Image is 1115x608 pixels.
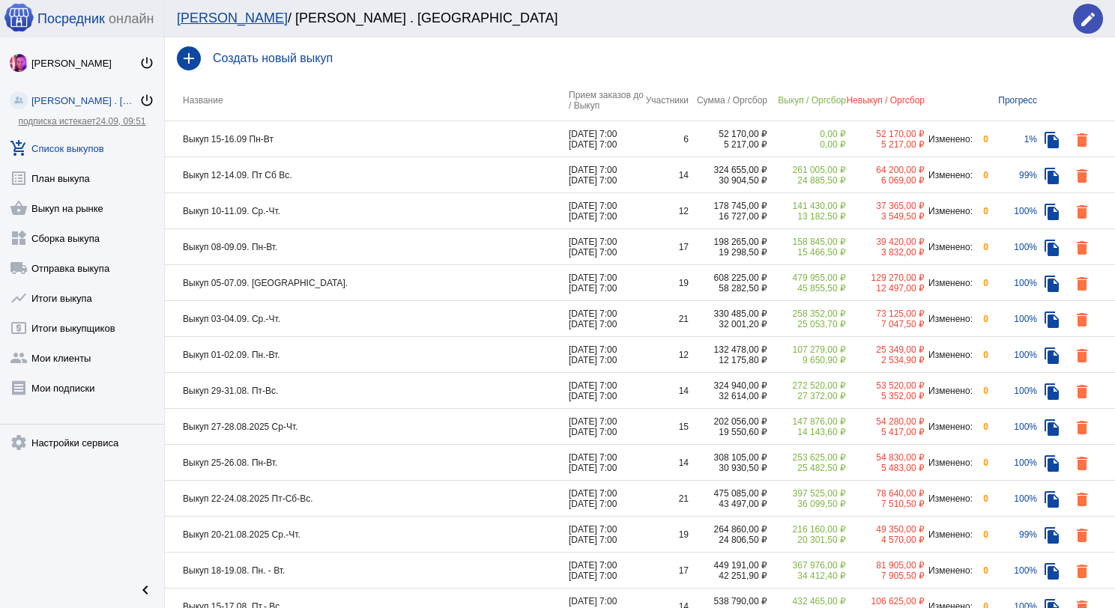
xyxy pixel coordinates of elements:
[988,79,1037,121] th: Прогресс
[846,319,925,329] div: 7 047,50 ₽
[689,499,767,509] div: 43 497,00 ₽
[767,319,846,329] div: 25 053,70 ₽
[165,301,569,337] td: Выкуп 03-04.09. Ср.-Чт.
[689,355,767,365] div: 12 175,80 ₽
[846,427,925,437] div: 5 417,00 ₽
[689,524,767,535] div: 264 860,00 ₽
[165,517,569,553] td: Выкуп 20-21.08.2025 Ср.-Чт.
[689,488,767,499] div: 475 085,00 ₽
[767,247,846,258] div: 15 466,50 ₽
[177,10,288,25] a: [PERSON_NAME]
[37,11,105,27] span: Посредник
[767,560,846,571] div: 367 976,00 ₽
[925,350,973,360] div: Изменено:
[644,337,689,373] td: 12
[846,211,925,222] div: 3 549,50 ₽
[644,229,689,265] td: 17
[767,139,846,150] div: 0,00 ₽
[973,457,988,468] div: 0
[767,535,846,545] div: 20 301,50 ₽
[689,247,767,258] div: 19 298,50 ₽
[925,386,973,396] div: Изменено:
[10,379,28,397] mat-icon: receipt
[846,355,925,365] div: 2 534,90 ₽
[1073,131,1091,149] mat-icon: delete
[644,157,689,193] td: 14
[213,52,1103,65] h4: Создать новый выкуп
[767,308,846,319] div: 258 352,00 ₽
[569,229,644,265] td: [DATE] 7:00 [DATE] 7:00
[569,301,644,337] td: [DATE] 7:00 [DATE] 7:00
[689,535,767,545] div: 24 806,50 ₽
[846,391,925,401] div: 5 352,00 ₽
[569,79,644,121] th: Прием заказов до / Выкуп
[925,457,973,468] div: Изменено:
[569,121,644,157] td: [DATE] 7:00 [DATE] 7:00
[689,237,767,247] div: 198 265,00 ₽
[10,139,28,157] mat-icon: add_shopping_cart
[569,409,644,445] td: [DATE] 7:00 [DATE] 7:00
[689,319,767,329] div: 32 001,20 ₽
[569,265,644,301] td: [DATE] 7:00 [DATE] 7:00
[846,488,925,499] div: 78 640,00 ₽
[846,273,925,283] div: 129 270,00 ₽
[925,493,973,504] div: Изменено:
[846,380,925,391] div: 53 520,00 ₽
[689,596,767,607] div: 538 790,00 ₽
[136,581,154,599] mat-icon: chevron_left
[1073,490,1091,508] mat-icon: delete
[569,193,644,229] td: [DATE] 7:00 [DATE] 7:00
[988,301,1037,337] td: 100%
[1043,383,1061,401] mat-icon: file_copy
[988,193,1037,229] td: 100%
[973,170,988,180] div: 0
[644,481,689,517] td: 21
[846,535,925,545] div: 4 570,00 ₽
[1073,203,1091,221] mat-icon: delete
[846,283,925,294] div: 12 497,00 ₽
[988,157,1037,193] td: 99%
[10,319,28,337] mat-icon: local_atm
[1073,239,1091,257] mat-icon: delete
[1043,203,1061,221] mat-icon: file_copy
[925,206,973,216] div: Изменено:
[973,565,988,576] div: 0
[689,308,767,319] div: 330 485,00 ₽
[846,201,925,211] div: 37 365,00 ₽
[925,529,973,540] div: Изменено:
[846,416,925,427] div: 54 280,00 ₽
[846,308,925,319] div: 73 125,00 ₽
[988,229,1037,265] td: 100%
[569,373,644,409] td: [DATE] 7:00 [DATE] 7:00
[767,129,846,139] div: 0,00 ₽
[767,211,846,222] div: 13 182,50 ₽
[767,463,846,473] div: 25 482,50 ₽
[31,58,139,69] div: [PERSON_NAME]
[988,409,1037,445] td: 100%
[689,129,767,139] div: 52 170,00 ₽
[165,265,569,301] td: Выкуп 05-07.09. [GEOGRAPHIC_DATA].
[644,445,689,481] td: 14
[925,422,973,432] div: Изменено:
[767,201,846,211] div: 141 430,00 ₽
[569,517,644,553] td: [DATE] 7:00 [DATE] 7:00
[767,391,846,401] div: 27 372,00 ₽
[689,283,767,294] div: 58 282,50 ₽
[689,391,767,401] div: 32 614,00 ₽
[1073,167,1091,185] mat-icon: delete
[767,344,846,355] div: 107 279,00 ₽
[1073,419,1091,437] mat-icon: delete
[973,422,988,432] div: 0
[10,169,28,187] mat-icon: list_alt
[973,134,988,145] div: 0
[846,237,925,247] div: 39 420,00 ₽
[973,278,988,288] div: 0
[165,337,569,373] td: Выкуп 01-02.09. Пн.-Вт.
[689,344,767,355] div: 132 478,00 ₽
[10,91,28,109] img: community_200.png
[846,524,925,535] div: 49 350,00 ₽
[165,373,569,409] td: Выкуп 29-31.08. Пт-Вс.
[689,560,767,571] div: 449 191,00 ₽
[1073,455,1091,472] mat-icon: delete
[988,553,1037,589] td: 100%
